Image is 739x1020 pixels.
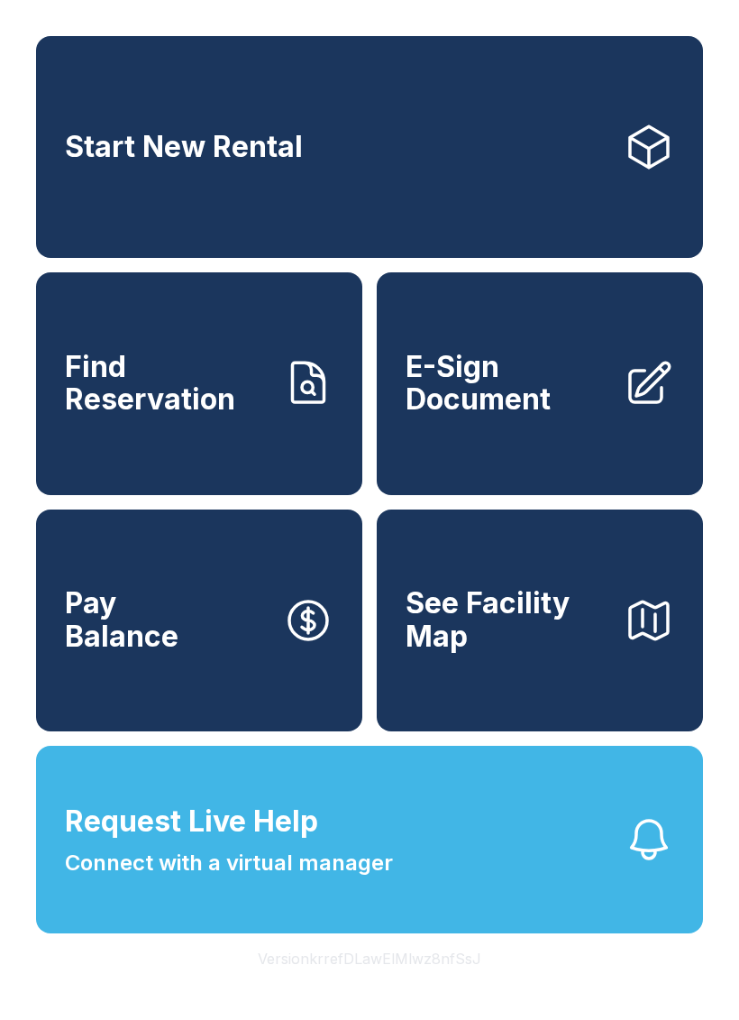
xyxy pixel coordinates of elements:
button: VersionkrrefDLawElMlwz8nfSsJ [243,933,496,984]
a: E-Sign Document [377,272,703,494]
a: Find Reservation [36,272,362,494]
span: Start New Rental [65,131,303,164]
span: Pay Balance [65,587,178,653]
button: See Facility Map [377,510,703,731]
span: Find Reservation [65,351,269,417]
button: Request Live HelpConnect with a virtual manager [36,746,703,933]
a: Start New Rental [36,36,703,258]
span: Connect with a virtual manager [65,847,393,879]
button: PayBalance [36,510,362,731]
span: Request Live Help [65,800,318,843]
span: E-Sign Document [406,351,609,417]
span: See Facility Map [406,587,609,653]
